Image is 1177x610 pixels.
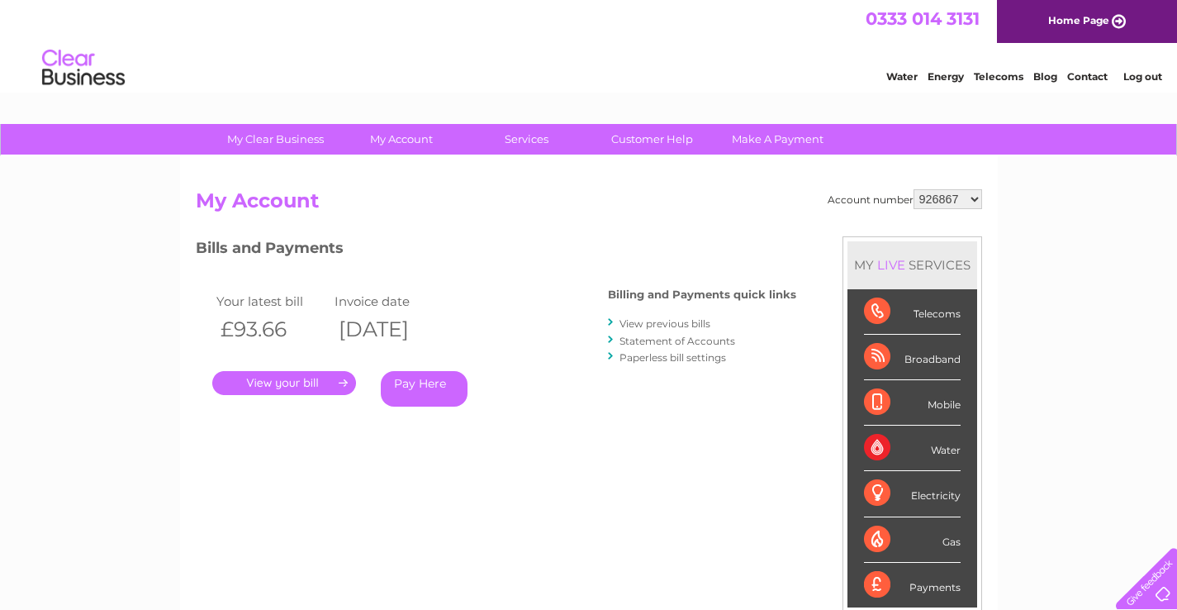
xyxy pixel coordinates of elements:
a: View previous bills [619,317,710,330]
th: [DATE] [330,312,449,346]
a: Energy [928,70,964,83]
a: My Clear Business [207,124,344,155]
a: Customer Help [584,124,720,155]
a: Telecoms [974,70,1023,83]
a: 0333 014 3131 [866,8,980,29]
a: Contact [1067,70,1108,83]
td: Invoice date [330,290,449,312]
th: £93.66 [212,312,331,346]
a: Paperless bill settings [619,351,726,364]
div: Telecoms [864,289,961,335]
td: Your latest bill [212,290,331,312]
div: Payments [864,563,961,608]
a: Blog [1033,70,1057,83]
div: Water [864,426,961,471]
div: Account number [828,189,982,209]
a: Log out [1123,70,1162,83]
a: Statement of Accounts [619,335,735,347]
a: Make A Payment [710,124,846,155]
div: Mobile [864,380,961,426]
h3: Bills and Payments [196,236,796,265]
div: Electricity [864,471,961,517]
a: Water [886,70,918,83]
h2: My Account [196,189,982,221]
img: logo.png [41,43,126,93]
h4: Billing and Payments quick links [608,288,796,301]
a: Pay Here [381,371,467,407]
div: MY SERVICES [847,241,977,288]
div: Clear Business is a trading name of Verastar Limited (registered in [GEOGRAPHIC_DATA] No. 3667643... [199,9,980,80]
div: Broadband [864,335,961,380]
div: Gas [864,517,961,563]
div: LIVE [874,257,909,273]
a: . [212,371,356,395]
a: My Account [333,124,469,155]
a: Services [458,124,595,155]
